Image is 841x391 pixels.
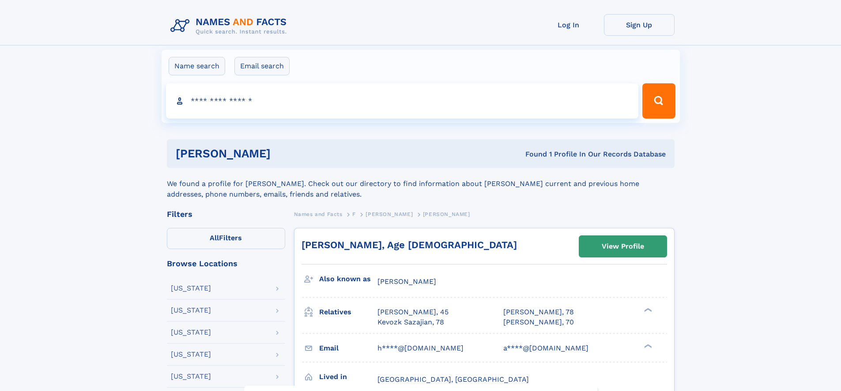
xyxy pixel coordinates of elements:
[642,83,675,119] button: Search Button
[579,236,667,257] a: View Profile
[377,317,444,327] a: Kevozk Sazajian, 78
[167,228,285,249] label: Filters
[294,209,343,220] a: Names and Facts
[352,211,356,217] span: F
[171,373,211,380] div: [US_STATE]
[167,260,285,268] div: Browse Locations
[167,168,675,200] div: We found a profile for [PERSON_NAME]. Check out our directory to find information about [PERSON_N...
[171,307,211,314] div: [US_STATE]
[319,305,377,320] h3: Relatives
[319,272,377,287] h3: Also known as
[377,375,529,384] span: [GEOGRAPHIC_DATA], [GEOGRAPHIC_DATA]
[366,211,413,217] span: [PERSON_NAME]
[210,234,219,242] span: All
[171,329,211,336] div: [US_STATE]
[377,277,436,286] span: [PERSON_NAME]
[234,57,290,75] label: Email search
[171,285,211,292] div: [US_STATE]
[176,148,398,159] h1: [PERSON_NAME]
[319,341,377,356] h3: Email
[602,236,644,257] div: View Profile
[171,351,211,358] div: [US_STATE]
[167,14,294,38] img: Logo Names and Facts
[503,317,574,327] a: [PERSON_NAME], 70
[366,209,413,220] a: [PERSON_NAME]
[398,149,666,159] div: Found 1 Profile In Our Records Database
[169,57,225,75] label: Name search
[319,369,377,384] h3: Lived in
[533,14,604,36] a: Log In
[302,239,517,250] a: [PERSON_NAME], Age [DEMOGRAPHIC_DATA]
[377,307,449,317] a: [PERSON_NAME], 45
[503,307,574,317] a: [PERSON_NAME], 78
[352,209,356,220] a: F
[166,83,639,119] input: search input
[167,210,285,218] div: Filters
[642,307,652,313] div: ❯
[423,211,470,217] span: [PERSON_NAME]
[604,14,675,36] a: Sign Up
[642,343,652,349] div: ❯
